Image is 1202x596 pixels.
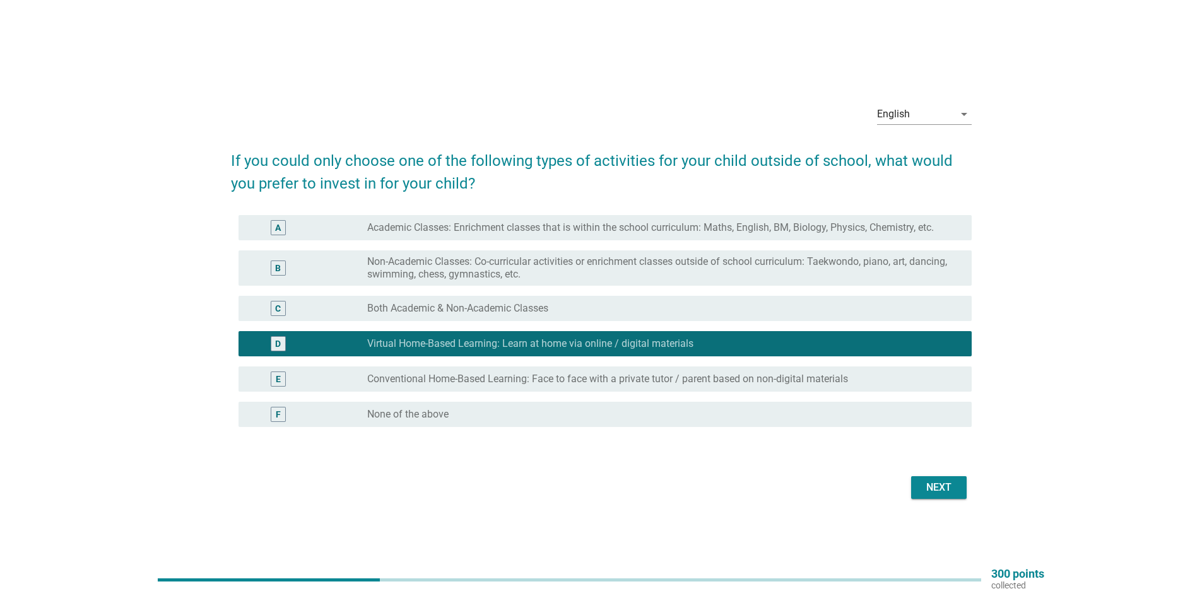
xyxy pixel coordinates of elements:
[877,108,910,120] div: English
[367,255,952,281] label: Non-Academic Classes: Co-curricular activities or enrichment classes outside of school curriculum...
[367,408,449,421] label: None of the above
[275,221,281,234] div: A
[921,480,957,495] div: Next
[367,221,934,234] label: Academic Classes: Enrichment classes that is within the school curriculum: Maths, English, BM, Bi...
[275,301,281,315] div: C
[275,337,281,350] div: D
[911,476,967,499] button: Next
[276,407,281,421] div: F
[275,261,281,274] div: B
[367,337,693,350] label: Virtual Home-Based Learning: Learn at home via online / digital materials
[367,302,548,315] label: Both Academic & Non-Academic Classes
[367,373,848,385] label: Conventional Home-Based Learning: Face to face with a private tutor / parent based on non-digital...
[991,568,1044,580] p: 300 points
[231,137,972,195] h2: If you could only choose one of the following types of activities for your child outside of schoo...
[957,107,972,122] i: arrow_drop_down
[991,580,1044,591] p: collected
[276,372,281,385] div: E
